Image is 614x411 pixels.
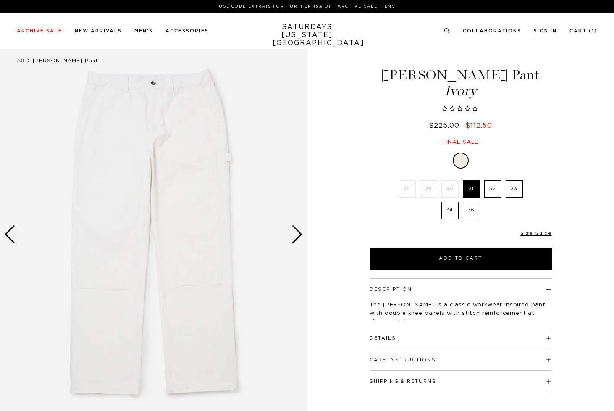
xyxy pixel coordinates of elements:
[463,29,521,33] a: Collaborations
[484,180,501,198] label: 32
[465,122,492,129] span: $112.50
[368,139,553,146] div: Final sale
[370,336,396,340] button: Details
[17,29,62,33] a: Archive Sale
[33,58,98,63] span: [PERSON_NAME] Pant
[520,231,551,236] a: Size Guide
[17,58,24,63] a: All
[569,29,597,33] a: Cart (1)
[4,225,16,244] div: Previous slide
[463,202,480,219] label: 36
[370,301,552,326] p: The [PERSON_NAME] is a classic workwear inspired pant, with double knee panels with stitch reinfo...
[441,202,459,219] label: 34
[291,225,303,244] div: Next slide
[20,3,594,10] p: Use Code EXTRA15 for Further 15% Off Archive Sale Items
[368,105,553,114] span: Rated 0.0 out of 5 stars 0 reviews
[368,84,553,98] span: Ivory
[370,287,412,292] button: Description
[506,180,523,198] label: 33
[429,122,463,129] del: $225.00
[370,379,436,384] button: Shipping & Returns
[75,29,122,33] a: New Arrivals
[134,29,153,33] a: Men's
[592,29,594,33] small: 1
[463,180,480,198] label: 31
[368,68,553,98] h1: [PERSON_NAME] Pant
[273,23,342,47] a: SATURDAYS[US_STATE][GEOGRAPHIC_DATA]
[370,248,552,270] button: Add to Cart
[370,358,436,362] button: Care Instructions
[165,29,209,33] a: Accessories
[534,29,557,33] a: Sign In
